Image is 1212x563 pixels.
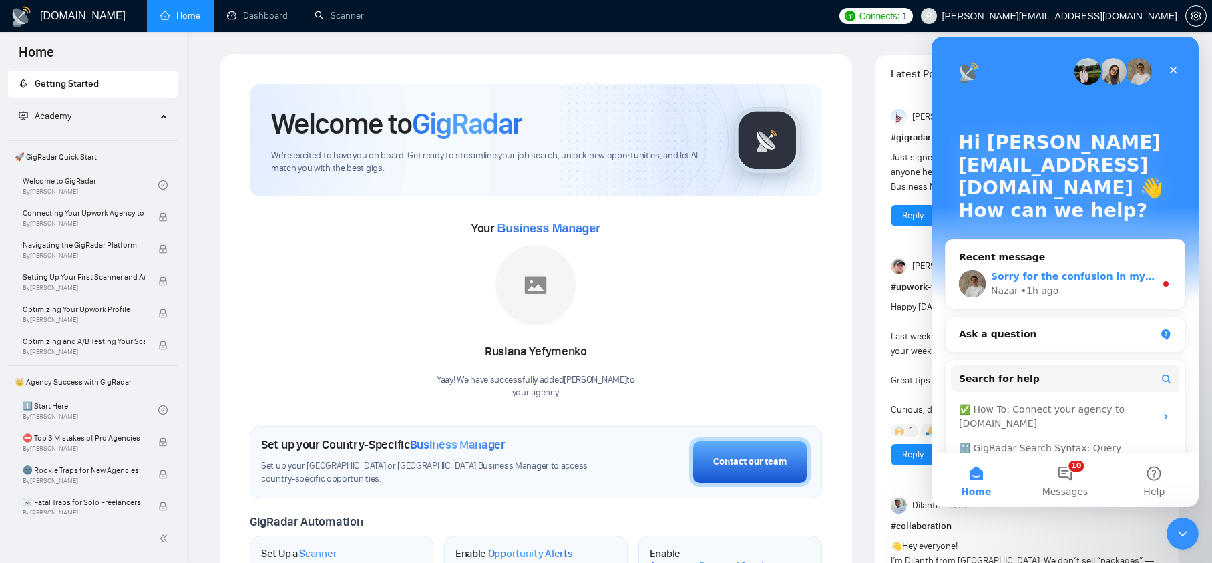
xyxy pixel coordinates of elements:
span: setting [1186,11,1206,21]
h1: # collaboration [891,519,1163,534]
span: lock [158,212,168,222]
button: Reply [891,205,935,226]
span: Home [8,43,65,71]
a: setting [1185,11,1207,21]
div: 🔠 GigRadar Search Syntax: Query Operators for Optimized Job Searches [19,399,248,438]
span: 🚀 GigRadar Quick Start [9,144,177,170]
button: Help [178,417,267,470]
span: By [PERSON_NAME] [23,445,145,453]
span: Opportunity Alerts [488,547,573,560]
span: Business Manager [497,222,600,235]
a: dashboardDashboard [227,10,288,21]
span: Optimizing Your Upwork Profile [23,303,145,316]
a: 1️⃣ Start HereBy[PERSON_NAME] [23,395,158,425]
a: Reply [902,208,924,223]
span: By [PERSON_NAME] [23,477,145,485]
span: rocket [19,79,28,88]
span: Your [471,221,600,236]
a: Welcome to GigRadarBy[PERSON_NAME] [23,170,158,200]
span: [PERSON_NAME] [912,110,978,124]
span: Academy [35,110,71,122]
img: Dilanth [891,498,907,514]
a: homeHome [160,10,200,21]
button: Messages [89,417,178,470]
span: Dilanth [912,498,941,513]
img: 🙌 [895,426,904,435]
span: Happy [DATE] to you too, [PERSON_NAME]! Last week of summer…and I actually don’t even regret it H... [891,301,1147,415]
span: lock [158,341,168,350]
h1: # gigradar-hub [891,130,1163,145]
span: Navigating the GigRadar Platform [23,238,145,252]
div: Ask a question [13,279,254,316]
span: Getting Started [35,78,99,89]
span: lock [158,309,168,318]
span: Latest Posts from the GigRadar Community [891,65,980,82]
span: Business Manager [410,437,506,452]
div: Ruslana Yefymenko [437,341,635,363]
span: user [924,11,934,21]
h1: Enable [455,547,573,560]
span: Scanner [299,547,337,560]
h1: Welcome to [271,106,522,142]
img: 🙏 [926,426,935,435]
img: Anisuzzaman Khan [891,109,907,125]
span: [PERSON_NAME] [912,259,978,274]
div: Ask a question [27,291,224,305]
span: double-left [159,532,172,545]
span: By [PERSON_NAME] [23,284,145,292]
div: Contact our team [713,455,787,470]
iframe: Intercom live chat [932,37,1199,507]
span: Optimizing and A/B Testing Your Scanner for Better Results [23,335,145,348]
span: Set up your [GEOGRAPHIC_DATA] or [GEOGRAPHIC_DATA] Business Manager to access country-specific op... [261,460,591,486]
span: 1 [910,424,913,437]
li: Getting Started [8,71,178,98]
a: searchScanner [315,10,364,21]
button: setting [1185,5,1207,27]
img: logo [11,6,32,27]
span: check-circle [158,405,168,415]
span: GigRadar Automation [250,514,363,529]
span: Setting Up Your First Scanner and Auto-Bidder [23,270,145,284]
span: Connecting Your Upwork Agency to GigRadar [23,206,145,220]
span: Home [29,450,59,459]
span: We're excited to have you on board. Get ready to streamline your job search, unlock new opportuni... [271,150,713,175]
span: By [PERSON_NAME] [23,252,145,260]
div: 🔠 GigRadar Search Syntax: Query Operators for Optimized Job Searches [27,405,224,433]
div: Close [230,21,254,45]
span: ⛔ Top 3 Mistakes of Pro Agencies [23,431,145,445]
span: By [PERSON_NAME] [23,509,145,517]
span: 👋 [891,540,902,552]
button: Search for help [19,329,248,355]
span: Search for help [27,335,108,349]
span: check-circle [158,180,168,190]
img: placeholder.png [495,245,576,325]
span: lock [158,276,168,286]
h1: Set up your Country-Specific [261,437,506,452]
img: Igor Šalagin [891,258,907,274]
div: • 1h ago [89,247,128,261]
span: By [PERSON_NAME] [23,220,145,228]
a: Reply [902,447,924,462]
button: Reply [891,444,935,465]
span: By [PERSON_NAME] [23,316,145,324]
span: ☠️ Fatal Traps for Solo Freelancers [23,496,145,509]
span: lock [158,244,168,254]
span: Connects: [859,9,899,23]
iframe: To enrich screen reader interactions, please activate Accessibility in Grammarly extension settings [1167,518,1199,550]
span: Help [212,450,233,459]
span: Just signed up [DATE], my onboarding call is not till [DATE]. Can anyone help me to get started t... [891,152,1147,192]
img: gigradar-logo.png [734,107,801,174]
p: your agency . [437,387,635,399]
span: fund-projection-screen [19,111,28,120]
h1: Set Up a [261,547,337,560]
span: Messages [111,450,157,459]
